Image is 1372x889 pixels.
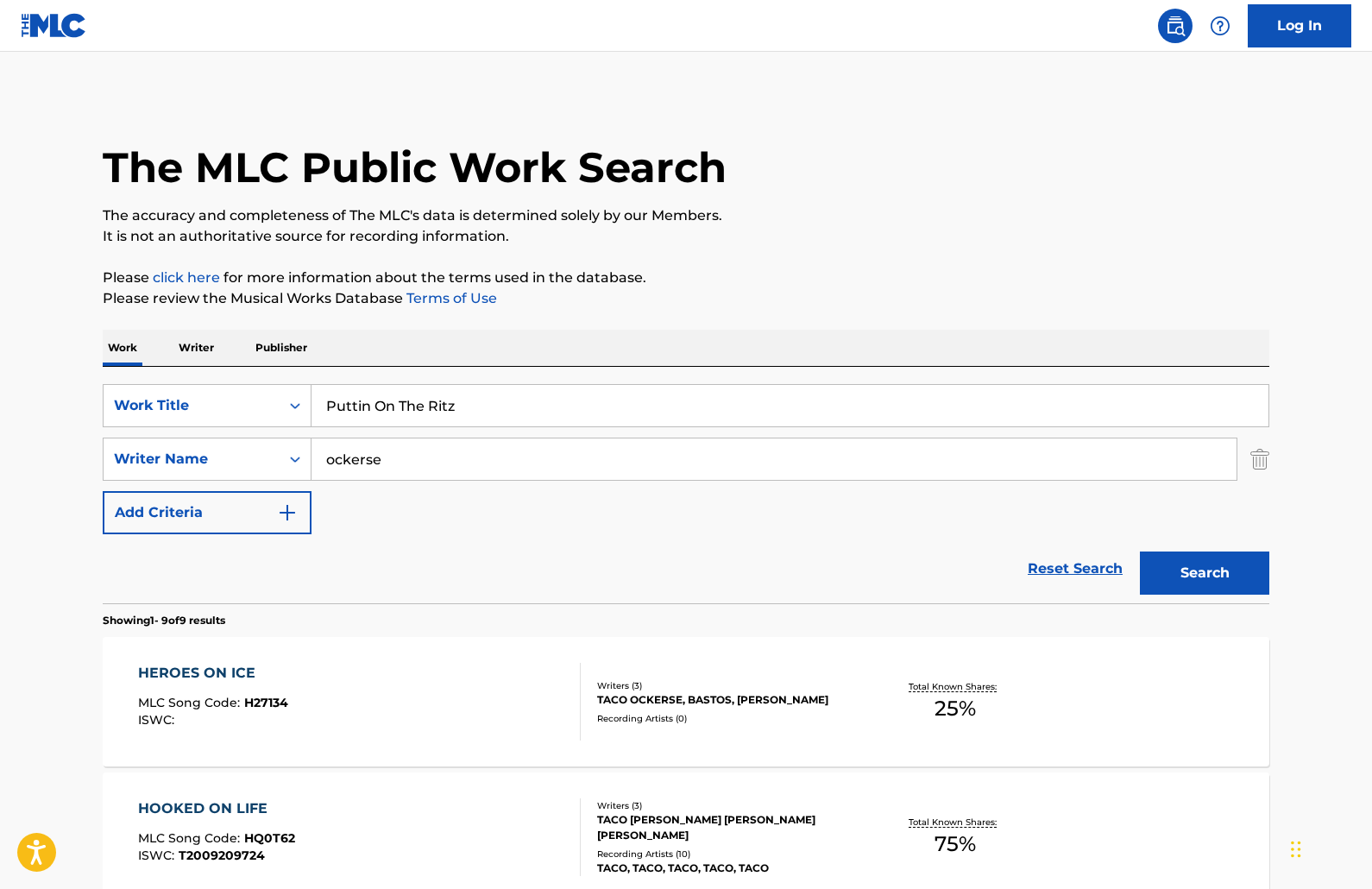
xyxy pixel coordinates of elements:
p: Total Known Shares: [909,816,1001,829]
iframe: Resource Center [1324,600,1372,739]
img: MLC Logo [21,13,87,38]
span: HQ0T62 [244,830,295,846]
a: HEROES ON ICEMLC Song Code:H27134ISWC:Writers (3)TACO OCKERSE, BASTOS, [PERSON_NAME]Recording Art... [103,637,1269,766]
a: Terms of Use [403,290,497,306]
p: The accuracy and completeness of The MLC's data is determined solely by our Members. [103,205,1269,226]
span: ISWC : [138,712,179,728]
div: Writers ( 3 ) [597,799,858,812]
button: Add Criteria [103,491,312,534]
a: Public Search [1158,9,1193,43]
div: HEROES ON ICE [138,663,288,684]
img: help [1210,16,1230,36]
a: click here [153,269,220,286]
span: 25 % [935,693,976,724]
div: Help [1203,9,1237,43]
div: Recording Artists ( 0 ) [597,712,858,725]
img: Delete Criterion [1250,438,1269,481]
div: Writers ( 3 ) [597,679,858,692]
span: T2009209724 [179,848,265,863]
button: Search [1140,552,1269,595]
div: TACO, TACO, TACO, TACO, TACO [597,861,858,876]
p: Work [103,330,142,366]
div: HOOKED ON LIFE [138,798,295,819]
p: It is not an authoritative source for recording information. [103,226,1269,247]
p: Showing 1 - 9 of 9 results [103,613,225,628]
p: Please review the Musical Works Database [103,288,1269,309]
form: Search Form [103,384,1269,603]
img: 9d2ae6d4665cec9f34b9.svg [277,502,298,523]
h1: The MLC Public Work Search [103,142,727,193]
span: H27134 [244,695,288,710]
div: TACO [PERSON_NAME] [PERSON_NAME] [PERSON_NAME] [597,812,858,843]
img: search [1165,16,1186,36]
p: Writer [173,330,219,366]
p: Publisher [250,330,312,366]
div: Drag [1291,823,1301,875]
span: MLC Song Code : [138,695,244,710]
a: Log In [1248,4,1351,47]
div: Work Title [114,395,269,416]
div: TACO OCKERSE, BASTOS, [PERSON_NAME] [597,692,858,708]
div: Writer Name [114,449,269,470]
p: Please for more information about the terms used in the database. [103,268,1269,288]
p: Total Known Shares: [909,680,1001,693]
span: MLC Song Code : [138,830,244,846]
span: 75 % [935,829,976,860]
iframe: Chat Widget [1286,806,1372,889]
div: Recording Artists ( 10 ) [597,848,858,861]
span: ISWC : [138,848,179,863]
a: Reset Search [1019,550,1131,588]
